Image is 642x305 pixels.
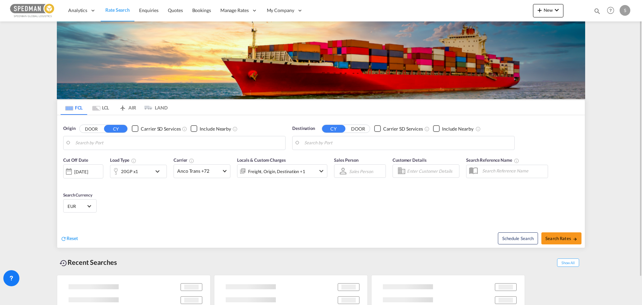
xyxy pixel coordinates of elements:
span: Cut Off Date [63,157,88,163]
md-icon: icon-magnify [594,7,601,15]
div: Recent Searches [57,255,120,270]
button: icon-plus 400-fgNewicon-chevron-down [533,4,563,17]
span: EUR [68,203,86,209]
md-icon: Unchecked: Search for CY (Container Yard) services for all selected carriers.Checked : Search for... [424,126,430,132]
md-icon: icon-backup-restore [60,259,68,267]
span: Quotes [168,7,183,13]
md-icon: icon-arrow-right [573,237,577,241]
span: Search Rates [545,236,577,241]
span: Load Type [110,157,136,163]
md-select: Sales Person [348,166,374,176]
md-icon: Unchecked: Ignores neighbouring ports when fetching rates.Checked : Includes neighbouring ports w... [475,126,481,132]
span: Analytics [68,7,87,14]
span: Customer Details [393,157,426,163]
span: Rate Search [105,7,130,13]
md-checkbox: Checkbox No Ink [374,125,423,132]
div: 20GP x1icon-chevron-down [110,165,167,178]
div: icon-refreshReset [61,235,78,242]
span: Bookings [192,7,211,13]
span: New [536,7,561,13]
input: Search by Port [75,138,282,148]
button: CY [322,125,345,133]
md-tab-item: LCL [87,100,114,115]
md-checkbox: Checkbox No Ink [191,125,231,132]
md-icon: icon-refresh [61,236,67,242]
span: Sales Person [334,157,358,163]
span: My Company [267,7,294,14]
span: Search Currency [63,193,92,198]
input: Enter Customer Details [407,166,457,176]
div: S [620,5,630,16]
md-tab-item: LAND [141,100,168,115]
span: Search Reference Name [466,157,519,163]
button: CY [104,125,127,133]
img: LCL+%26+FCL+BACKGROUND.png [57,21,585,99]
md-icon: icon-airplane [119,104,127,109]
md-tab-item: FCL [61,100,87,115]
md-icon: icon-information-outline [131,158,136,163]
span: Locals & Custom Charges [237,157,286,163]
md-icon: icon-chevron-down [553,6,561,14]
span: Manage Rates [220,7,249,14]
input: Search Reference Name [479,166,548,176]
span: Anco Trans +72 [177,168,221,174]
md-datepicker: Select [63,178,68,187]
md-icon: Unchecked: Search for CY (Container Yard) services for all selected carriers.Checked : Search for... [182,126,187,132]
span: Destination [292,125,315,132]
span: Help [605,5,616,16]
span: Carrier [174,157,194,163]
button: DOOR [346,125,370,133]
div: icon-magnify [594,7,601,17]
div: Freight Origin Destination Factory Stuffing [248,167,305,176]
span: Reset [67,235,78,241]
div: Freight Origin Destination Factory Stuffingicon-chevron-down [237,164,327,178]
md-checkbox: Checkbox No Ink [433,125,473,132]
div: 20GP x1 [121,167,138,176]
md-icon: Your search will be saved by the below given name [514,158,519,163]
button: Note: By default Schedule search will only considerorigin ports, destination ports and cut off da... [498,232,538,244]
span: Origin [63,125,75,132]
md-pagination-wrapper: Use the left and right arrow keys to navigate between tabs [61,100,168,115]
md-icon: The selected Trucker/Carrierwill be displayed in the rate results If the rates are from another f... [189,158,194,163]
div: Carrier SD Services [141,126,181,132]
div: Carrier SD Services [383,126,423,132]
md-icon: icon-chevron-down [317,167,325,175]
div: Origin DOOR CY Checkbox No InkUnchecked: Search for CY (Container Yard) services for all selected... [57,115,585,248]
md-icon: icon-plus 400-fg [536,6,544,14]
div: [DATE] [63,164,103,178]
div: Include Nearby [200,126,231,132]
span: Enquiries [139,7,158,13]
div: Help [605,5,620,17]
button: DOOR [80,125,103,133]
md-select: Select Currency: € EUREuro [67,201,93,211]
md-icon: icon-chevron-down [153,167,165,175]
span: Show All [557,258,579,267]
button: Search Ratesicon-arrow-right [541,232,581,244]
img: c12ca350ff1b11efb6b291369744d907.png [10,3,55,18]
md-checkbox: Checkbox No Ink [132,125,181,132]
md-icon: Unchecked: Ignores neighbouring ports when fetching rates.Checked : Includes neighbouring ports w... [232,126,238,132]
div: Include Nearby [442,126,473,132]
div: [DATE] [74,169,88,175]
md-tab-item: AIR [114,100,141,115]
input: Search by Port [304,138,511,148]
